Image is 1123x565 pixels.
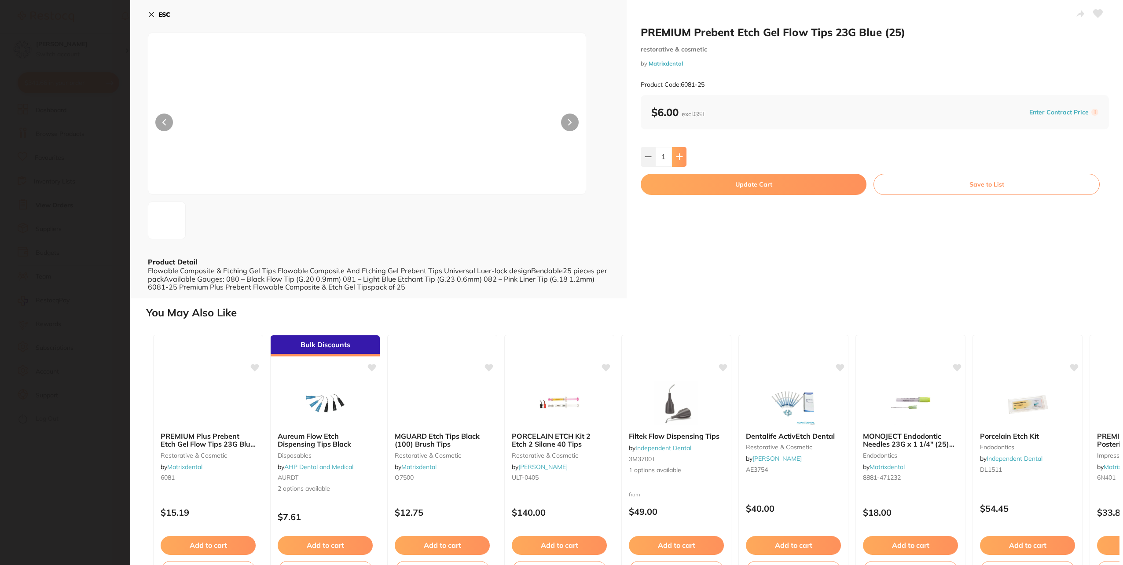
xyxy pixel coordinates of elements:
[649,60,683,67] a: Matrixdental
[863,507,958,517] p: $18.00
[980,432,1075,440] b: Porcelain Etch Kit
[158,11,170,18] b: ESC
[395,536,490,554] button: Add to cart
[512,474,607,481] small: ULT-0405
[1091,109,1098,116] label: i
[746,432,841,440] b: Dentalife ActivEtch Dental
[651,106,705,119] b: $6.00
[746,503,841,514] p: $40.00
[863,432,958,448] b: MONOJECT Endodontic Needles 23G x 1 1/4" (25) Sterile -While Stocks Last
[395,474,490,481] small: O7500
[882,381,939,425] img: MONOJECT Endodontic Needles 23G x 1 1/4" (25) Sterile -While Stocks Last
[278,512,373,522] p: $7.61
[641,60,1109,67] small: by
[512,432,607,448] b: PORCELAIN ETCH Kit 2 Etch 2 Silane 40 Tips
[629,455,724,462] small: 3M3700T
[512,507,607,517] p: $140.00
[629,506,724,517] p: $49.00
[278,463,353,471] span: by
[635,444,691,452] a: Independent Dental
[512,452,607,459] small: restorative & cosmetic
[641,81,705,88] small: Product Code: 6081-25
[278,474,373,481] small: AURDT
[641,46,1109,53] small: restorative & cosmetic
[151,217,158,224] img: XzMwMHgzMDAuanBn
[512,536,607,554] button: Add to cart
[629,536,724,554] button: Add to cart
[278,452,373,459] small: disposables
[395,507,490,517] p: $12.75
[863,452,958,459] small: endodontics
[746,444,841,451] small: restorative & cosmetic
[870,463,905,471] a: Matrixdental
[180,381,237,425] img: PREMIUM Plus Prebent Etch Gel Flow Tips 23G Blue (100)
[161,452,256,459] small: restorative & cosmetic
[414,381,471,425] img: MGUARD Etch Tips Black (100) Brush Tips
[863,536,958,554] button: Add to cart
[746,455,802,462] span: by
[161,432,256,448] b: PREMIUM Plus Prebent Etch Gel Flow Tips 23G Blue (100)
[641,26,1109,39] h2: PREMIUM Prebent Etch Gel Flow Tips 23G Blue (25)
[278,484,373,493] span: 2 options available
[980,536,1075,554] button: Add to cart
[161,507,256,517] p: $15.19
[873,174,1100,195] button: Save to List
[395,463,437,471] span: by
[863,474,958,481] small: 8881-471232
[395,432,490,448] b: MGUARD Etch Tips Black (100) Brush Tips
[161,474,256,481] small: 6081
[146,307,1119,319] h2: You May Also Like
[629,491,640,498] span: from
[148,7,170,22] button: ESC
[863,463,905,471] span: by
[161,463,202,471] span: by
[746,466,841,473] small: AE3754
[236,55,498,194] img: XzMwMHgzMDAuanBn
[980,503,1075,514] p: $54.45
[271,335,380,356] div: Bulk Discounts
[980,444,1075,451] small: endodontics
[641,174,866,195] button: Update Cart
[629,444,691,452] span: by
[629,432,724,440] b: Filtek Flow Dispensing Tips
[682,110,705,118] span: excl. GST
[278,536,373,554] button: Add to cart
[980,455,1042,462] span: by
[980,466,1075,473] small: DL1511
[512,463,568,471] span: by
[765,381,822,425] img: Dentalife ActivEtch Dental
[148,257,197,266] b: Product Detail
[297,381,354,425] img: Aureum Flow Etch Dispensing Tips Black
[752,455,802,462] a: [PERSON_NAME]
[395,452,490,459] small: restorative & cosmetic
[518,463,568,471] a: [PERSON_NAME]
[161,536,256,554] button: Add to cart
[278,432,373,448] b: Aureum Flow Etch Dispensing Tips Black
[401,463,437,471] a: Matrixdental
[1027,108,1091,117] button: Enter Contract Price
[167,463,202,471] a: Matrixdental
[648,381,705,425] img: Filtek Flow Dispensing Tips
[999,381,1056,425] img: Porcelain Etch Kit
[148,267,609,291] div: Flowable Composite & Etching Gel Tips Flowable Composite And Etching Gel Prebent Tips Universal L...
[531,381,588,425] img: PORCELAIN ETCH Kit 2 Etch 2 Silane 40 Tips
[284,463,353,471] a: AHP Dental and Medical
[987,455,1042,462] a: Independent Dental
[746,536,841,554] button: Add to cart
[629,466,724,475] span: 1 options available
